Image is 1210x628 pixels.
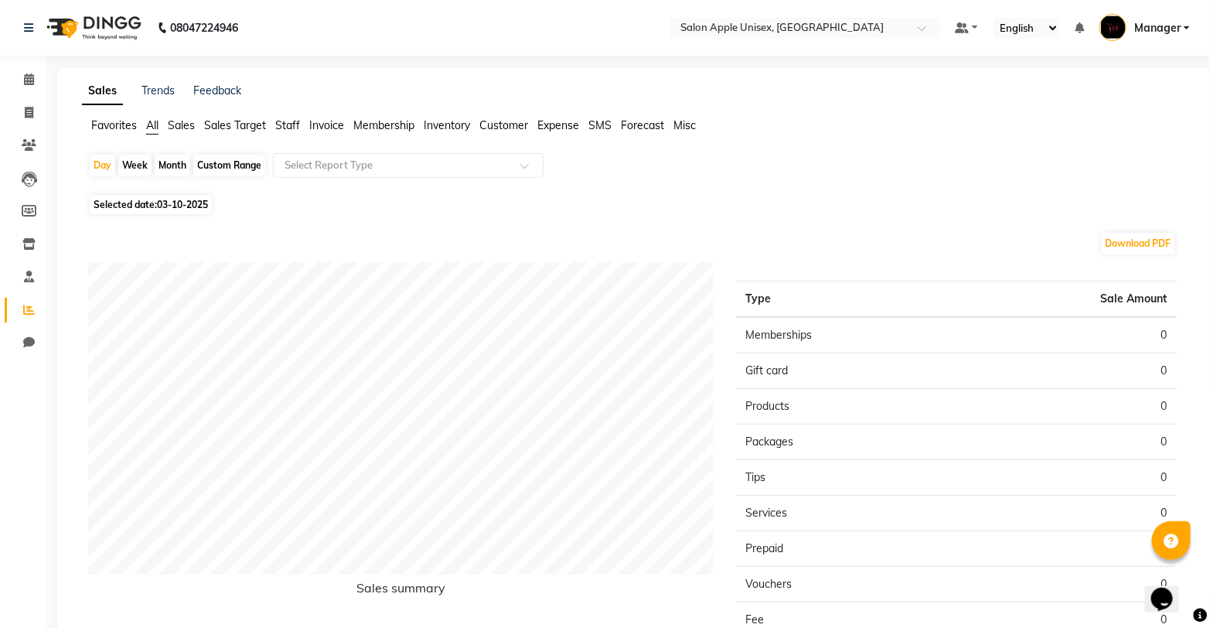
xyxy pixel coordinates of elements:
[956,353,1177,389] td: 0
[956,389,1177,425] td: 0
[956,425,1177,460] td: 0
[1099,14,1126,41] img: Manager
[353,118,414,132] span: Membership
[88,581,714,602] h6: Sales summary
[309,118,344,132] span: Invoice
[91,118,137,132] span: Favorites
[39,6,145,49] img: logo
[90,155,115,176] div: Day
[537,118,579,132] span: Expense
[275,118,300,132] span: Staff
[737,425,957,460] td: Packages
[141,84,175,97] a: Trends
[157,199,208,210] span: 03-10-2025
[155,155,190,176] div: Month
[956,317,1177,353] td: 0
[170,6,238,49] b: 08047224946
[82,77,123,105] a: Sales
[193,84,241,97] a: Feedback
[737,389,957,425] td: Products
[424,118,470,132] span: Inventory
[956,282,1177,318] th: Sale Amount
[90,195,212,214] span: Selected date:
[204,118,266,132] span: Sales Target
[737,317,957,353] td: Memberships
[146,118,158,132] span: All
[621,118,664,132] span: Forecast
[193,155,265,176] div: Custom Range
[737,567,957,602] td: Vouchers
[737,460,957,496] td: Tips
[673,118,696,132] span: Misc
[1134,20,1181,36] span: Manager
[737,353,957,389] td: Gift card
[479,118,528,132] span: Customer
[956,567,1177,602] td: 0
[168,118,195,132] span: Sales
[1145,566,1195,613] iframe: chat widget
[956,531,1177,567] td: 0
[737,531,957,567] td: Prepaid
[588,118,612,132] span: SMS
[737,496,957,531] td: Services
[1102,233,1175,254] button: Download PDF
[956,460,1177,496] td: 0
[737,282,957,318] th: Type
[118,155,152,176] div: Week
[956,496,1177,531] td: 0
